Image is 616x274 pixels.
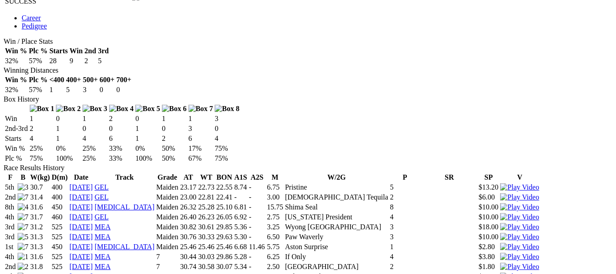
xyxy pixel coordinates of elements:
td: [GEOGRAPHIC_DATA] [285,262,389,271]
td: 7 [156,262,179,271]
td: 57% [28,56,48,65]
td: Maiden [156,232,179,241]
td: - [248,193,266,202]
td: - [248,232,266,241]
th: F [5,173,16,182]
td: 5.36 [234,223,247,232]
td: 31.2 [30,223,51,232]
td: $10.00 [478,203,499,212]
td: 400 [51,183,69,192]
td: 6.68 [234,242,247,251]
img: Play Video [500,263,539,271]
td: - [248,213,266,222]
a: Watch Replay on Watchdog [500,233,539,241]
td: 3rd [5,223,16,232]
a: MEA [95,253,111,260]
td: 50% [161,154,187,163]
td: 0 [109,124,134,133]
td: [DEMOGRAPHIC_DATA] Tequila [285,193,389,202]
a: [MEDICAL_DATA] [95,243,155,251]
a: [DATE] [69,243,93,251]
td: 75% [214,144,240,153]
a: [DATE] [69,253,93,260]
th: 600+ [99,75,115,84]
td: 31.8 [30,262,51,271]
td: 33% [109,154,134,163]
th: M [267,173,284,182]
a: [DATE] [69,233,93,241]
img: Box 2 [56,105,81,113]
td: 30.82 [179,223,197,232]
td: 1 [49,85,64,94]
td: 9 [69,56,83,65]
a: [DATE] [69,193,93,201]
td: $6.00 [478,193,499,202]
td: $13.20 [478,183,499,192]
th: Grade [156,173,179,182]
td: 0% [135,144,161,153]
td: 30.33 [198,232,215,241]
td: 6 [188,134,214,143]
td: 1 [82,114,108,123]
th: W/2G [285,173,389,182]
td: 3 [214,114,240,123]
td: 30.76 [179,232,197,241]
a: Watch Replay on Watchdog [500,243,539,251]
td: 8.74 [234,183,247,192]
th: A2S [248,173,266,182]
td: 26.32 [179,203,197,212]
td: - [248,252,266,261]
td: 525 [51,232,69,241]
td: Shima Seal [285,203,389,212]
td: Starts [5,134,28,143]
td: 30.07 [216,262,233,271]
td: 6.75 [267,183,284,192]
td: 4 [82,134,108,143]
a: MEA [95,263,111,270]
td: 0 [116,85,132,94]
td: 11.46 [248,242,266,251]
th: P [390,173,420,182]
td: If Only [285,252,389,261]
td: 2 [390,262,420,271]
img: 4 [18,203,28,211]
td: 23.17 [179,183,197,192]
td: - [248,262,266,271]
a: [DATE] [69,213,93,221]
td: Maiden [156,213,179,222]
th: 3rd [97,46,109,56]
a: Watch Replay on Watchdog [500,203,539,211]
td: 29.85 [216,223,233,232]
a: MEA [95,223,111,231]
td: Wyong [GEOGRAPHIC_DATA] [285,223,389,232]
img: Box 6 [162,105,187,113]
td: 100% [135,154,161,163]
td: 22.55 [216,183,233,192]
td: 30.74 [179,262,197,271]
td: Win [5,114,28,123]
th: A1S [234,173,247,182]
td: 0 [135,114,161,123]
td: 22.73 [198,183,215,192]
td: 0 [55,114,81,123]
td: 25% [82,144,108,153]
td: 400 [51,193,69,202]
td: 25.46 [216,242,233,251]
th: 400+ [66,75,82,84]
td: Maiden [156,242,179,251]
td: - [234,193,247,202]
img: Box 7 [188,105,213,113]
td: Maiden [156,193,179,202]
td: 2.50 [267,262,284,271]
img: 7 [18,193,28,201]
td: 30.7 [30,183,51,192]
td: 31.3 [30,242,51,251]
td: 5.30 [234,232,247,241]
td: 1 [55,134,81,143]
td: 2.75 [267,213,284,222]
th: 500+ [83,75,98,84]
td: 6.81 [234,203,247,212]
th: V [500,173,539,182]
img: Box 4 [109,105,134,113]
td: 31.3 [30,232,51,241]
